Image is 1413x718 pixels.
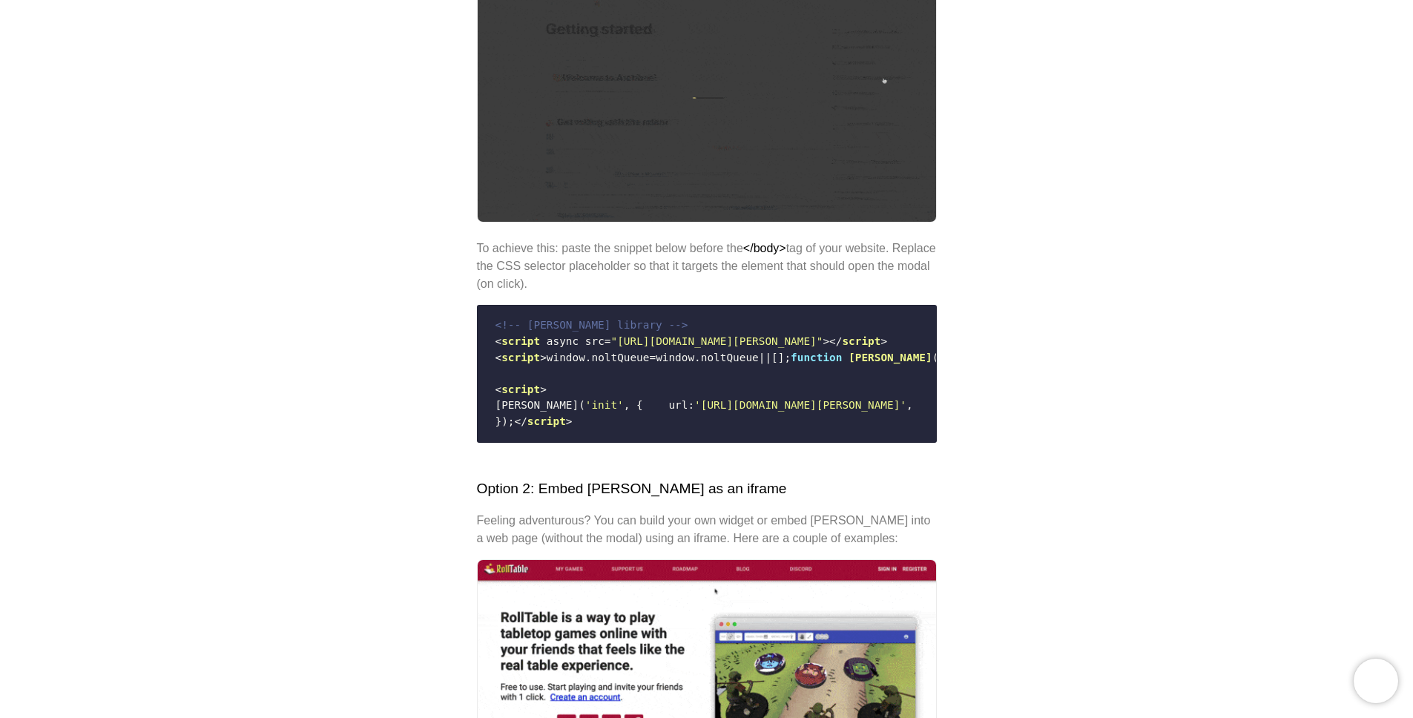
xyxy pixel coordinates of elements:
span: </ [515,415,527,427]
span: function [791,352,842,363]
span: </ [829,335,842,347]
span: }); [495,415,515,427]
span: > [880,335,887,347]
span: script [501,383,540,395]
span: async [547,335,579,347]
p: To achieve this: paste the snippet below before the tag of your website. Replace the CSS selector... [477,240,937,293]
span: .noltQueue||[]; [694,352,791,363]
span: > [540,352,547,363]
span: script [527,415,566,427]
span: , { [624,399,643,411]
span: < [495,335,502,347]
span: src [585,335,605,347]
iframe: Chatra live chat [1354,659,1398,703]
span: [PERSON_NAME] [849,352,932,363]
span: , [906,399,913,411]
span: > [823,335,829,347]
span: > [540,383,547,395]
span: [PERSON_NAME]( [495,399,585,411]
span: ( [932,352,939,363]
span: < [495,352,502,363]
h2: Option 2: Embed [PERSON_NAME] as an iframe [477,478,937,500]
span: script [501,352,540,363]
span: script [501,335,540,347]
p: Feeling adventurous? You can build your own widget or embed [PERSON_NAME] into a web page (withou... [477,512,937,547]
strong: </body> [743,242,786,254]
span: < [495,383,502,395]
span: 'init' [585,399,624,411]
span: : [688,399,694,411]
span: .noltQueue= [585,352,656,363]
span: window [547,352,585,363]
span: script [842,335,880,347]
span: <!-- [PERSON_NAME] library --> [495,319,688,331]
span: url [668,399,688,411]
span: "[URL][DOMAIN_NAME][PERSON_NAME]" [611,335,823,347]
span: > [566,415,573,427]
span: '[URL][DOMAIN_NAME][PERSON_NAME]' [694,399,906,411]
span: = [605,335,611,347]
span: window [656,352,694,363]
